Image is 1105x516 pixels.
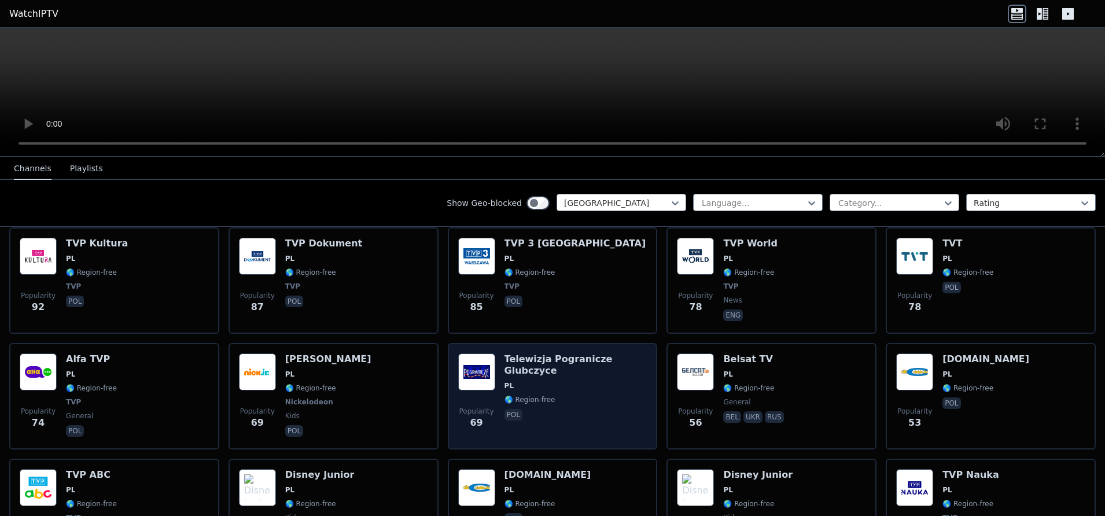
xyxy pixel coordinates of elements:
[21,291,56,300] span: Popularity
[942,485,952,495] span: PL
[285,370,294,379] span: PL
[458,353,495,390] img: Telewizja Pogranicze Glubczyce
[285,353,371,365] h6: [PERSON_NAME]
[285,425,303,437] p: pol
[504,353,647,377] h6: Telewizja Pogranicze Glubczyce
[689,300,702,314] span: 78
[66,254,75,263] span: PL
[240,407,275,416] span: Popularity
[66,282,81,291] span: TVP
[66,485,75,495] span: PL
[470,416,482,430] span: 69
[677,353,714,390] img: Belsat TV
[14,158,51,180] button: Channels
[447,197,522,209] label: Show Geo-blocked
[66,370,75,379] span: PL
[66,353,117,365] h6: Alfa TVP
[723,238,778,249] h6: TVP World
[66,296,84,307] p: pol
[942,353,1029,365] h6: [DOMAIN_NAME]
[942,397,960,409] p: pol
[285,499,336,508] span: 🌎 Region-free
[504,395,555,404] span: 🌎 Region-free
[942,370,952,379] span: PL
[723,469,793,481] h6: Disney Junior
[743,411,763,423] p: ukr
[458,238,495,275] img: TVP 3 Warszawa
[66,384,117,393] span: 🌎 Region-free
[20,353,57,390] img: Alfa TVP
[678,407,713,416] span: Popularity
[251,300,264,314] span: 87
[942,282,960,293] p: pol
[723,309,743,321] p: eng
[677,238,714,275] img: TVP World
[896,469,933,506] img: TVP Nauka
[723,384,774,393] span: 🌎 Region-free
[285,397,333,407] span: Nickelodeon
[458,469,495,506] img: dlaCiebie.tv
[66,397,81,407] span: TVP
[504,485,514,495] span: PL
[723,254,732,263] span: PL
[285,254,294,263] span: PL
[723,485,732,495] span: PL
[504,254,514,263] span: PL
[942,469,999,481] h6: TVP Nauka
[285,268,336,277] span: 🌎 Region-free
[908,416,921,430] span: 53
[251,416,264,430] span: 69
[20,238,57,275] img: TVP Kultura
[66,411,93,421] span: general
[9,7,58,21] a: WatchIPTV
[504,381,514,390] span: PL
[504,409,522,421] p: pol
[285,238,362,249] h6: TVP Dokument
[504,268,555,277] span: 🌎 Region-free
[239,238,276,275] img: TVP Dokument
[942,268,993,277] span: 🌎 Region-free
[677,469,714,506] img: Disney Junior
[285,296,303,307] p: pol
[942,238,993,249] h6: TVT
[66,238,128,249] h6: TVP Kultura
[285,282,300,291] span: TVP
[908,300,921,314] span: 78
[723,499,774,508] span: 🌎 Region-free
[32,416,45,430] span: 74
[723,353,786,365] h6: Belsat TV
[723,370,732,379] span: PL
[21,407,56,416] span: Popularity
[240,291,275,300] span: Popularity
[66,425,84,437] p: pol
[723,282,738,291] span: TVP
[723,296,742,305] span: news
[678,291,713,300] span: Popularity
[20,469,57,506] img: TVP ABC
[942,384,993,393] span: 🌎 Region-free
[66,499,117,508] span: 🌎 Region-free
[723,268,774,277] span: 🌎 Region-free
[896,353,933,390] img: dlaCiebie.tv
[504,499,555,508] span: 🌎 Region-free
[70,158,103,180] button: Playlists
[723,411,741,423] p: bel
[285,384,336,393] span: 🌎 Region-free
[689,416,702,430] span: 56
[239,353,276,390] img: Nick Jr.
[723,397,750,407] span: general
[285,411,300,421] span: kids
[897,407,932,416] span: Popularity
[504,469,591,481] h6: [DOMAIN_NAME]
[765,411,784,423] p: rus
[285,469,355,481] h6: Disney Junior
[66,268,117,277] span: 🌎 Region-free
[285,485,294,495] span: PL
[504,238,646,249] h6: TVP 3 [GEOGRAPHIC_DATA]
[32,300,45,314] span: 92
[470,300,482,314] span: 85
[66,469,117,481] h6: TVP ABC
[897,291,932,300] span: Popularity
[459,407,494,416] span: Popularity
[239,469,276,506] img: Disney Junior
